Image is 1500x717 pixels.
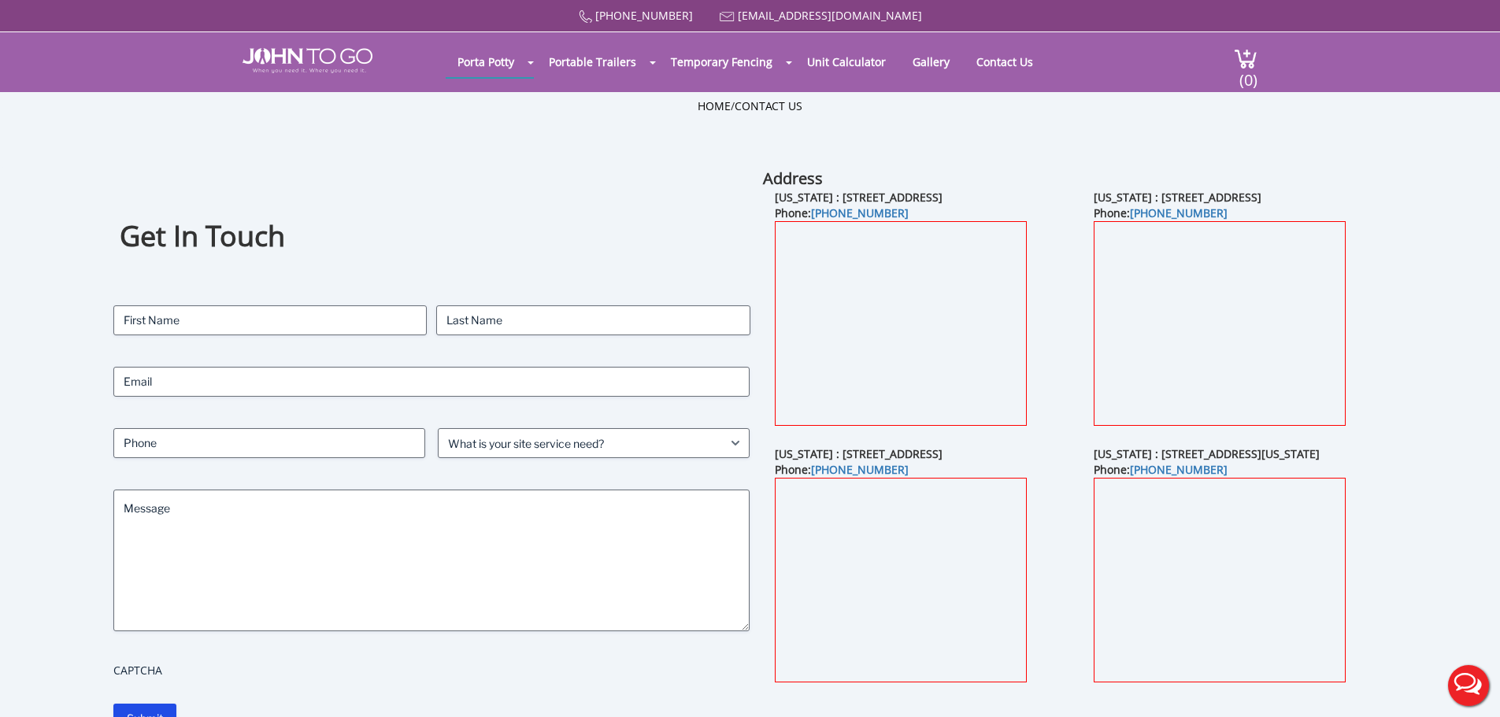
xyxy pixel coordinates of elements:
span: (0) [1239,57,1257,91]
a: [PHONE_NUMBER] [1130,462,1228,477]
b: Phone: [775,205,909,220]
a: Gallery [901,46,961,77]
input: Last Name [436,305,750,335]
a: [EMAIL_ADDRESS][DOMAIN_NAME] [738,8,922,23]
a: Unit Calculator [795,46,898,77]
a: Home [698,98,731,113]
a: Contact Us [735,98,802,113]
img: Call [579,10,592,24]
b: [US_STATE] : [STREET_ADDRESS] [775,446,943,461]
ul: / [698,98,802,114]
img: Mail [720,12,735,22]
input: First Name [113,305,427,335]
img: cart a [1234,48,1257,69]
a: Temporary Fencing [659,46,784,77]
a: [PHONE_NUMBER] [1130,205,1228,220]
b: Address [763,168,823,189]
label: CAPTCHA [113,663,750,678]
a: Portable Trailers [537,46,648,77]
a: Porta Potty [446,46,526,77]
input: Email [113,367,750,397]
b: [US_STATE] : [STREET_ADDRESS] [1094,190,1261,205]
b: Phone: [775,462,909,477]
a: Contact Us [965,46,1045,77]
input: Phone [113,428,425,458]
a: [PHONE_NUMBER] [811,462,909,477]
img: JOHN to go [243,48,372,73]
b: [US_STATE] : [STREET_ADDRESS] [775,190,943,205]
h1: Get In Touch [120,217,743,256]
button: Live Chat [1437,654,1500,717]
b: Phone: [1094,462,1228,477]
b: Phone: [1094,205,1228,220]
a: [PHONE_NUMBER] [811,205,909,220]
b: [US_STATE] : [STREET_ADDRESS][US_STATE] [1094,446,1320,461]
a: [PHONE_NUMBER] [595,8,693,23]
